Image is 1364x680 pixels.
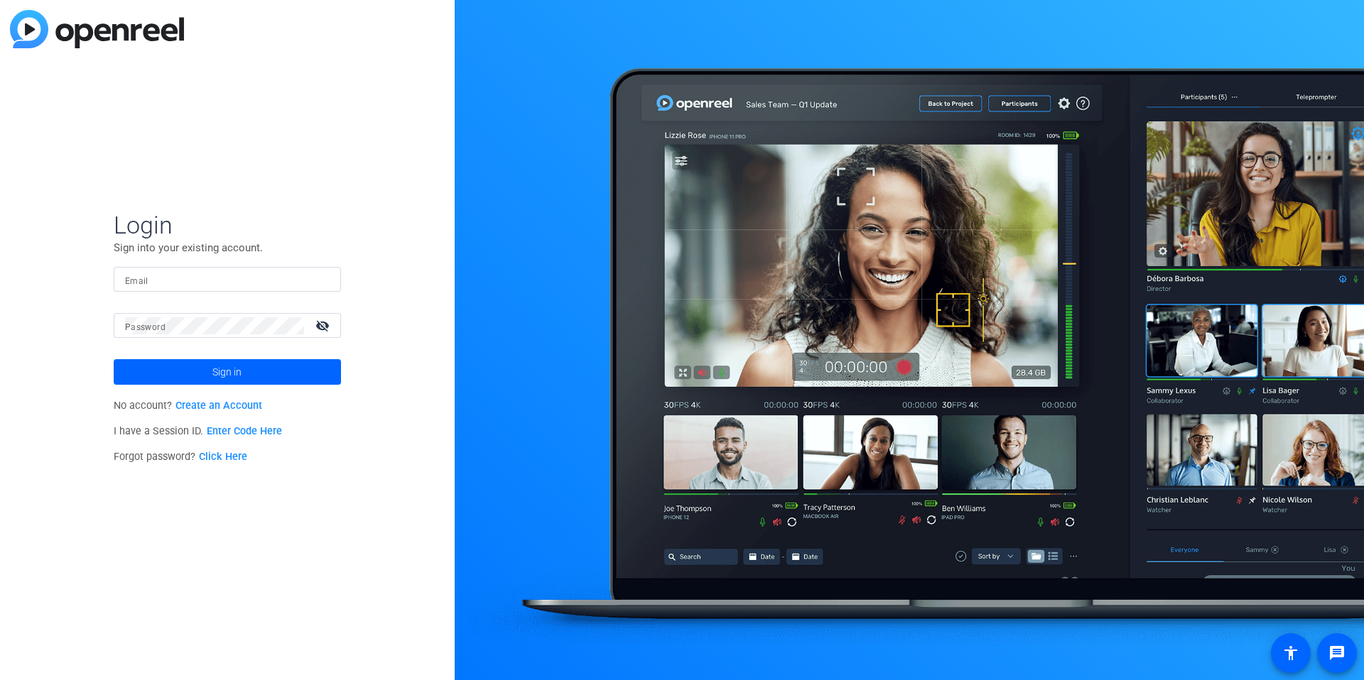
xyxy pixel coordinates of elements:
[114,451,247,463] span: Forgot password?
[1328,645,1346,662] mat-icon: message
[125,271,330,288] input: Enter Email Address
[125,276,148,286] mat-label: Email
[199,451,247,463] a: Click Here
[125,322,166,332] mat-label: Password
[114,240,341,256] p: Sign into your existing account.
[10,10,184,48] img: blue-gradient.svg
[114,359,341,385] button: Sign in
[207,425,282,437] a: Enter Code Here
[307,315,341,336] mat-icon: visibility_off
[114,425,282,437] span: I have a Session ID.
[114,210,341,240] span: Login
[114,400,262,412] span: No account?
[212,354,242,390] span: Sign in
[1282,645,1299,662] mat-icon: accessibility
[175,400,262,412] a: Create an Account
